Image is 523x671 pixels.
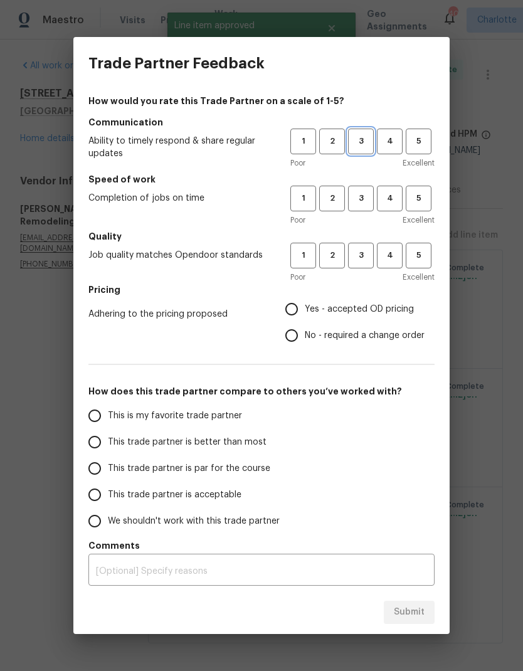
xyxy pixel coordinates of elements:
[377,186,403,211] button: 4
[407,191,430,206] span: 5
[348,129,374,154] button: 3
[88,308,265,320] span: Adhering to the pricing proposed
[108,489,241,502] span: This trade partner is acceptable
[320,134,344,149] span: 2
[108,436,267,449] span: This trade partner is better than most
[348,243,374,268] button: 3
[319,186,345,211] button: 2
[406,129,431,154] button: 5
[377,243,403,268] button: 4
[88,95,435,107] h4: How would you rate this Trade Partner on a scale of 1-5?
[319,243,345,268] button: 2
[319,129,345,154] button: 2
[290,271,305,283] span: Poor
[377,129,403,154] button: 4
[88,249,270,262] span: Job quality matches Opendoor standards
[407,248,430,263] span: 5
[292,248,315,263] span: 1
[88,403,435,534] div: How does this trade partner compare to others you’ve worked with?
[290,157,305,169] span: Poor
[407,134,430,149] span: 5
[88,55,265,72] h3: Trade Partner Feedback
[406,186,431,211] button: 5
[290,186,316,211] button: 1
[349,191,372,206] span: 3
[348,186,374,211] button: 3
[378,191,401,206] span: 4
[88,230,435,243] h5: Quality
[403,214,435,226] span: Excellent
[108,409,242,423] span: This is my favorite trade partner
[305,329,425,342] span: No - required a change order
[305,303,414,316] span: Yes - accepted OD pricing
[349,248,372,263] span: 3
[88,385,435,398] h5: How does this trade partner compare to others you’ve worked with?
[108,462,270,475] span: This trade partner is par for the course
[88,135,270,160] span: Ability to timely respond & share regular updates
[406,243,431,268] button: 5
[290,214,305,226] span: Poor
[88,539,435,552] h5: Comments
[88,283,435,296] h5: Pricing
[320,191,344,206] span: 2
[403,271,435,283] span: Excellent
[88,173,435,186] h5: Speed of work
[290,129,316,154] button: 1
[378,134,401,149] span: 4
[285,296,435,349] div: Pricing
[88,116,435,129] h5: Communication
[320,248,344,263] span: 2
[290,243,316,268] button: 1
[108,515,280,528] span: We shouldn't work with this trade partner
[378,248,401,263] span: 4
[292,134,315,149] span: 1
[88,192,270,204] span: Completion of jobs on time
[349,134,372,149] span: 3
[292,191,315,206] span: 1
[403,157,435,169] span: Excellent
